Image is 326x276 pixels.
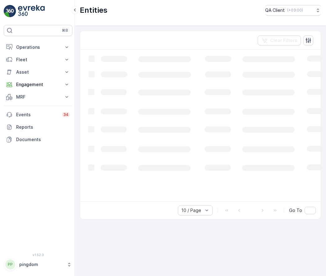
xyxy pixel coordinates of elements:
[4,53,72,66] button: Fleet
[258,35,301,45] button: Clear Filters
[16,112,58,118] p: Events
[4,121,72,133] a: Reports
[265,5,321,16] button: QA Client(+03:00)
[4,91,72,103] button: MRF
[4,78,72,91] button: Engagement
[289,207,302,214] span: Go To
[4,66,72,78] button: Asset
[16,136,70,143] p: Documents
[18,5,45,17] img: logo_light-DOdMpM7g.png
[62,28,68,33] p: ⌘B
[4,5,16,17] img: logo
[4,108,72,121] a: Events34
[4,41,72,53] button: Operations
[16,81,60,88] p: Engagement
[16,57,60,63] p: Fleet
[19,261,64,268] p: pingdom
[16,124,70,130] p: Reports
[16,44,60,50] p: Operations
[270,37,297,44] p: Clear Filters
[16,69,60,75] p: Asset
[265,7,285,13] p: QA Client
[287,8,303,13] p: ( +03:00 )
[80,5,107,15] p: Entities
[4,258,72,271] button: PPpingdom
[16,94,60,100] p: MRF
[4,253,72,257] span: v 1.52.3
[4,133,72,146] a: Documents
[63,112,69,117] p: 34
[5,260,15,269] div: PP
